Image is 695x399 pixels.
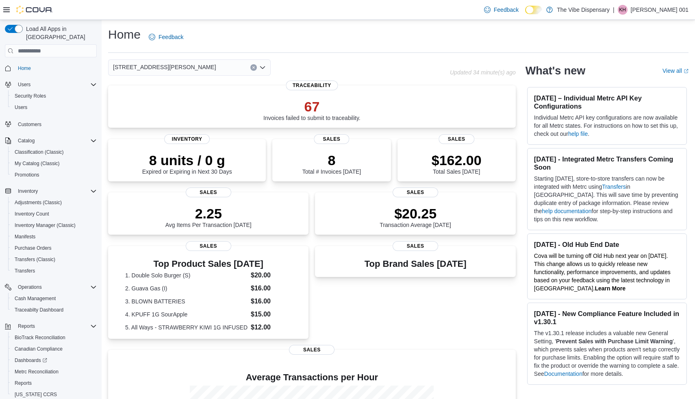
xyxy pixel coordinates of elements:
[11,266,38,276] a: Transfers
[251,297,291,306] dd: $16.00
[8,265,100,277] button: Transfers
[15,149,64,155] span: Classification (Classic)
[115,373,509,382] h4: Average Transactions per Hour
[8,146,100,158] button: Classification (Classic)
[534,174,680,223] p: Starting [DATE], store-to-store transfers can now be integrated with Metrc using in [GEOGRAPHIC_D...
[11,209,52,219] a: Inventory Count
[393,188,438,197] span: Sales
[164,134,210,144] span: Inventory
[534,155,680,171] h3: [DATE] - Integrated Metrc Transfers Coming Soon
[186,188,231,197] span: Sales
[11,378,35,388] a: Reports
[11,344,97,354] span: Canadian Compliance
[11,305,97,315] span: Traceabilty Dashboard
[365,259,467,269] h3: Top Brand Sales [DATE]
[286,81,338,90] span: Traceability
[2,321,100,332] button: Reports
[11,198,65,207] a: Adjustments (Classic)
[534,329,680,378] p: The v1.30.1 release includes a valuable new General Setting, ' ', which prevents sales when produ...
[8,169,100,181] button: Promotions
[8,377,100,389] button: Reports
[15,80,34,89] button: Users
[11,102,30,112] a: Users
[439,134,474,144] span: Sales
[631,5,688,15] p: [PERSON_NAME] 001
[18,137,35,144] span: Catalog
[534,113,680,138] p: Individual Metrc API key configurations are now available for all Metrc states. For instructions ...
[11,147,67,157] a: Classification (Classic)
[165,205,252,228] div: Avg Items Per Transaction [DATE]
[2,185,100,197] button: Inventory
[15,120,45,129] a: Customers
[165,205,252,222] p: 2.25
[380,205,451,222] p: $20.25
[289,345,334,355] span: Sales
[125,284,248,292] dt: 2. Guava Gas (I)
[11,333,69,342] a: BioTrack Reconciliation
[432,152,482,175] div: Total Sales [DATE]
[15,346,63,352] span: Canadian Compliance
[159,33,183,41] span: Feedback
[11,305,67,315] a: Traceabilty Dashboard
[15,186,41,196] button: Inventory
[113,62,216,72] span: [STREET_ADDRESS][PERSON_NAME]
[11,294,59,303] a: Cash Management
[15,307,63,313] span: Traceabilty Dashboard
[18,284,42,290] span: Operations
[302,152,361,175] div: Total # Invoices [DATE]
[534,94,680,110] h3: [DATE] – Individual Metrc API Key Configurations
[125,297,248,305] dt: 3. BLOWN BATTERIES
[8,332,100,343] button: BioTrack Reconciliation
[8,366,100,377] button: Metrc Reconciliation
[11,102,97,112] span: Users
[544,371,582,377] a: Documentation
[602,183,626,190] a: Transfers
[11,232,97,242] span: Manifests
[18,188,38,194] span: Inventory
[8,197,100,208] button: Adjustments (Classic)
[125,323,248,331] dt: 5. All Ways - STRAWBERRY KIWI 1G INFUSED
[11,170,97,180] span: Promotions
[15,268,35,274] span: Transfers
[251,310,291,319] dd: $15.00
[251,283,291,293] dd: $16.00
[15,380,32,386] span: Reports
[15,256,55,263] span: Transfers (Classic)
[618,5,628,15] div: Kiara Harris-Wilborn 001
[250,64,257,71] button: Clear input
[263,98,361,121] div: Invoices failed to submit to traceability.
[125,271,248,279] dt: 1. Double Solo Burger (S)
[186,241,231,251] span: Sales
[263,98,361,115] p: 67
[11,378,97,388] span: Reports
[11,367,62,377] a: Metrc Reconciliation
[11,355,50,365] a: Dashboards
[11,243,55,253] a: Purchase Orders
[11,255,97,264] span: Transfers (Classic)
[18,121,41,128] span: Customers
[142,152,232,175] div: Expired or Expiring in Next 30 Days
[314,134,349,144] span: Sales
[684,69,688,74] svg: External link
[15,186,97,196] span: Inventory
[393,241,438,251] span: Sales
[11,294,97,303] span: Cash Management
[11,232,39,242] a: Manifests
[15,233,35,240] span: Manifests
[11,355,97,365] span: Dashboards
[8,293,100,304] button: Cash Management
[11,159,63,168] a: My Catalog (Classic)
[11,159,97,168] span: My Catalog (Classic)
[380,205,451,228] div: Transaction Average [DATE]
[8,304,100,316] button: Traceabilty Dashboard
[18,81,30,88] span: Users
[595,285,625,292] a: Learn More
[15,80,97,89] span: Users
[15,211,49,217] span: Inventory Count
[15,104,27,111] span: Users
[11,209,97,219] span: Inventory Count
[8,343,100,355] button: Canadian Compliance
[8,90,100,102] button: Security Roles
[15,136,97,146] span: Catalog
[15,334,65,341] span: BioTrack Reconciliation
